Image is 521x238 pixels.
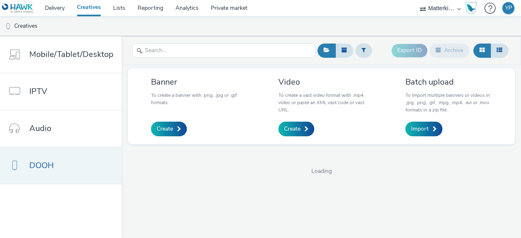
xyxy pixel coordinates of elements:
input: Search... [132,44,315,58]
span: Create [284,125,300,133]
span: Loading [122,167,521,175]
a: Import [405,122,442,136]
a: Create [151,122,187,136]
a: Hawk Academy [465,2,480,15]
button: Export ID [392,44,427,57]
span: DOOH [29,159,54,171]
span: Mobile/Tablet/Desktop [29,48,114,60]
h3: Video [278,76,365,87]
span: Import [411,125,429,133]
a: Create [278,122,314,136]
img: undefined Logo [2,3,33,13]
button: Grid [473,44,491,57]
h3: Batch upload [405,76,492,87]
span: IPTV [29,85,47,97]
p: To create a vast video format with .mp4 video or paste an XML vast code or vast URL. [278,92,365,114]
button: Table [490,44,508,57]
p: To import multiple banners or videos in .jpg, .png, .gif, .mpg, .mp4, .avi or .mov formats in a z... [405,92,492,114]
img: Hawk Academy [465,2,477,15]
span: Create [157,125,173,133]
p: To create a banner with .png, .jpg or .gif formats. [151,92,237,106]
div: YP [505,2,512,14]
span: Audio [29,122,51,134]
button: Archive [429,44,469,57]
h3: Banner [151,76,237,87]
img: dooh [4,22,12,31]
